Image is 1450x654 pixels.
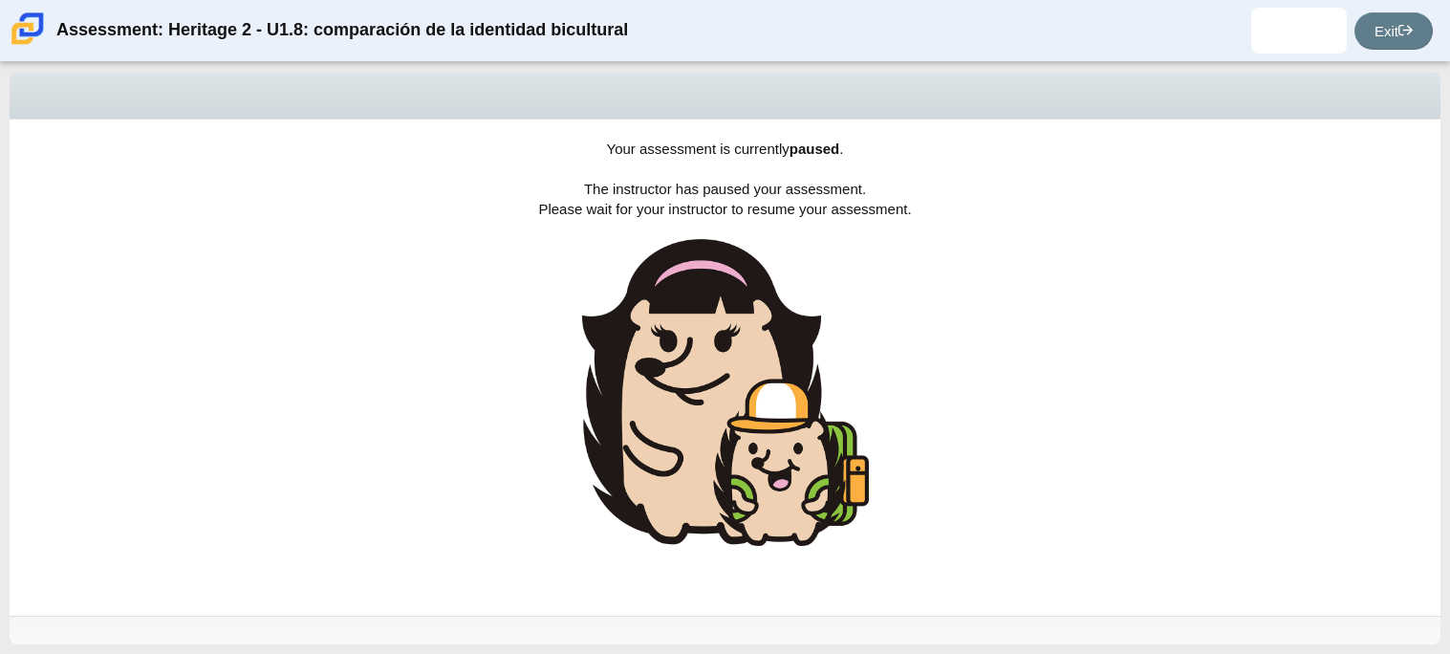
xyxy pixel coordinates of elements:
[8,35,48,52] a: Carmen School of Science & Technology
[8,9,48,49] img: Carmen School of Science & Technology
[56,8,628,54] div: Assessment: Heritage 2 - U1.8: comparación de la identidad bicultural
[1354,12,1433,50] a: Exit
[790,141,840,157] b: paused
[1284,15,1314,46] img: luka.brenes.NAcFy0
[582,239,869,546] img: hedgehog-teacher-with-student.png
[538,141,911,217] span: Your assessment is currently . The instructor has paused your assessment. Please wait for your in...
